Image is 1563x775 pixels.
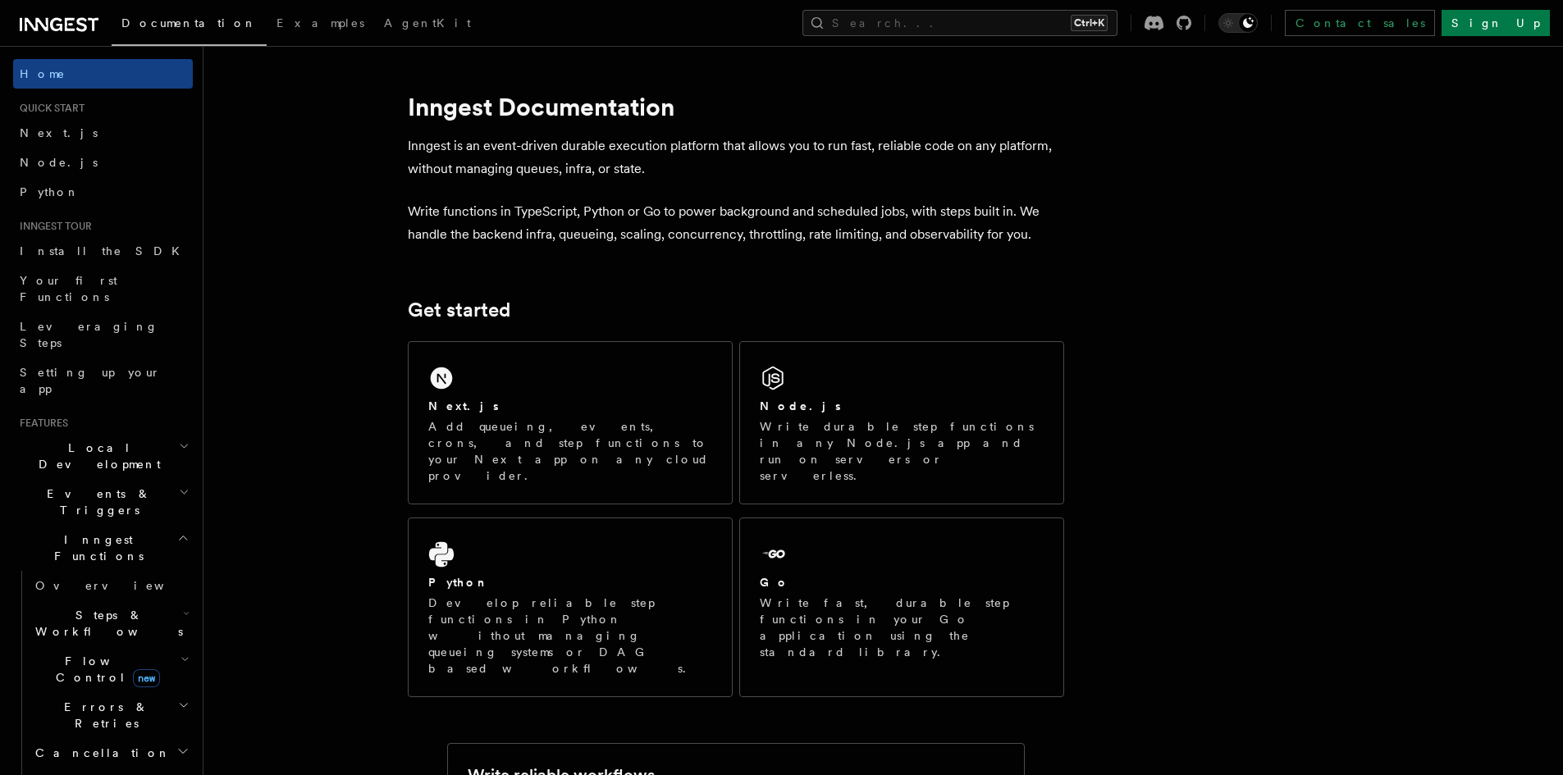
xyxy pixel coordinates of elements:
[408,200,1064,246] p: Write functions in TypeScript, Python or Go to power background and scheduled jobs, with steps bu...
[20,126,98,139] span: Next.js
[121,16,257,30] span: Documentation
[13,525,193,571] button: Inngest Functions
[276,16,364,30] span: Examples
[29,699,178,732] span: Errors & Retries
[13,102,85,115] span: Quick start
[29,607,183,640] span: Steps & Workflows
[13,177,193,207] a: Python
[428,418,712,484] p: Add queueing, events, crons, and step functions to your Next app on any cloud provider.
[20,66,66,82] span: Home
[739,517,1064,697] a: GoWrite fast, durable step functions in your Go application using the standard library.
[13,433,193,479] button: Local Development
[29,653,181,686] span: Flow Control
[1285,10,1435,36] a: Contact sales
[20,185,80,198] span: Python
[29,738,193,768] button: Cancellation
[13,148,193,177] a: Node.js
[13,59,193,89] a: Home
[760,398,841,414] h2: Node.js
[13,312,193,358] a: Leveraging Steps
[374,5,481,44] a: AgentKit
[428,574,489,590] h2: Python
[408,299,510,321] a: Get started
[13,417,68,430] span: Features
[13,358,193,403] a: Setting up your app
[20,320,158,349] span: Leveraging Steps
[13,266,193,312] a: Your first Functions
[29,571,193,600] a: Overview
[1442,10,1550,36] a: Sign Up
[408,134,1064,180] p: Inngest is an event-driven durable execution platform that allows you to run fast, reliable code ...
[408,517,733,697] a: PythonDevelop reliable step functions in Python without managing queueing systems or DAG based wo...
[13,479,193,525] button: Events & Triggers
[760,418,1044,484] p: Write durable step functions in any Node.js app and run on servers or serverless.
[20,366,161,395] span: Setting up your app
[428,595,712,677] p: Develop reliable step functions in Python without managing queueing systems or DAG based workflows.
[267,5,374,44] a: Examples
[13,486,179,518] span: Events & Triggers
[760,574,789,590] h2: Go
[408,341,733,504] a: Next.jsAdd queueing, events, crons, and step functions to your Next app on any cloud provider.
[20,244,190,258] span: Install the SDK
[802,10,1117,36] button: Search...Ctrl+K
[29,600,193,646] button: Steps & Workflows
[29,745,171,761] span: Cancellation
[13,118,193,148] a: Next.js
[29,646,193,692] button: Flow Controlnew
[13,440,179,472] span: Local Development
[20,274,117,303] span: Your first Functions
[20,156,98,169] span: Node.js
[1218,13,1258,33] button: Toggle dark mode
[384,16,471,30] span: AgentKit
[739,341,1064,504] a: Node.jsWrite durable step functions in any Node.js app and run on servers or serverless.
[760,595,1044,660] p: Write fast, durable step functions in your Go application using the standard library.
[133,669,160,687] span: new
[13,236,193,266] a: Install the SDK
[1071,15,1108,31] kbd: Ctrl+K
[408,92,1064,121] h1: Inngest Documentation
[35,579,204,592] span: Overview
[13,220,92,233] span: Inngest tour
[112,5,267,46] a: Documentation
[428,398,499,414] h2: Next.js
[13,531,177,564] span: Inngest Functions
[29,692,193,738] button: Errors & Retries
